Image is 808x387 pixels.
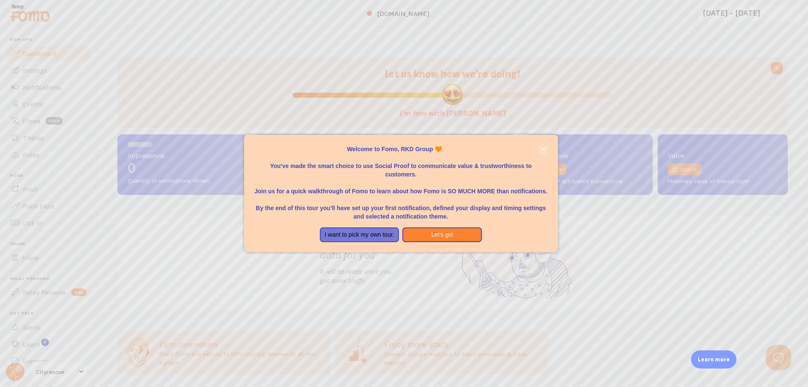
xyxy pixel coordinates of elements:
div: Welcome to Fomo, RKD Group 🧡You&amp;#39;ve made the smart choice to use Social Proof to communica... [244,135,558,253]
div: Learn more [691,350,736,368]
p: By the end of this tour you'll have set up your first notification, defined your display and timi... [254,195,548,221]
p: Learn more [698,355,730,363]
button: close, [539,145,548,154]
p: Welcome to Fomo, RKD Group 🧡 [254,145,548,153]
button: I want to pick my own tour. [320,227,399,243]
p: Join us for a quick walkthrough of Fomo to learn about how Fomo is SO MUCH MORE than notifications. [254,179,548,195]
button: Let's go! [402,227,482,243]
p: You've made the smart choice to use Social Proof to communicate value & trustworthiness to custom... [254,153,548,179]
